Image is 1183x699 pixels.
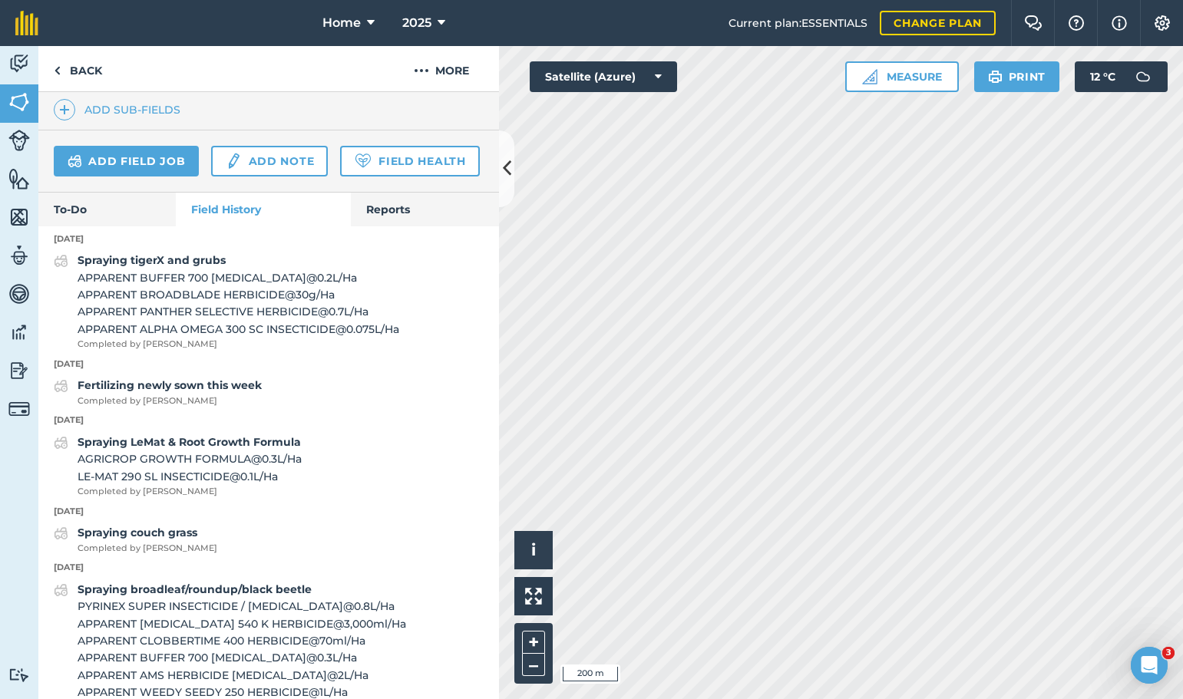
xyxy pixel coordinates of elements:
[54,524,217,555] a: Spraying couch grassCompleted by [PERSON_NAME]
[78,615,406,632] span: APPARENT [MEDICAL_DATA] 540 K HERBICIDE @ 3,000 ml / Ha
[414,61,429,80] img: svg+xml;base64,PHN2ZyB4bWxucz0iaHR0cDovL3d3dy53My5vcmcvMjAwMC9zdmciIHdpZHRoPSIyMCIgaGVpZ2h0PSIyNC...
[1128,61,1158,92] img: svg+xml;base64,PD94bWwgdmVyc2lvbj0iMS4wIiBlbmNvZGluZz0idXRmLTgiPz4KPCEtLSBHZW5lcmF0b3I6IEFkb2JlIE...
[54,434,302,499] a: Spraying LeMat & Root Growth FormulaAGRICROP GROWTH FORMULA@0.3L/HaLE-MAT 290 SL INSECTICIDE@0.1L...
[8,130,30,151] img: svg+xml;base64,PD94bWwgdmVyc2lvbj0iMS4wIiBlbmNvZGluZz0idXRmLTgiPz4KPCEtLSBHZW5lcmF0b3I6IEFkb2JlIE...
[1090,61,1115,92] span: 12 ° C
[974,61,1060,92] button: Print
[78,303,399,320] span: APPARENT PANTHER SELECTIVE HERBICIDE @ 0.7 L / Ha
[78,435,301,449] strong: Spraying LeMat & Root Growth Formula
[78,286,399,303] span: APPARENT BROADBLADE HERBICIDE @ 30 g / Ha
[78,338,399,351] span: Completed by [PERSON_NAME]
[522,631,545,654] button: +
[54,434,68,452] img: svg+xml;base64,PD94bWwgdmVyc2lvbj0iMS4wIiBlbmNvZGluZz0idXRmLTgiPz4KPCEtLSBHZW5lcmF0b3I6IEFkb2JlIE...
[78,321,399,338] span: APPARENT ALPHA OMEGA 300 SC INSECTICIDE @ 0.075 L / Ha
[78,582,312,596] strong: Spraying broadleaf/roundup/black beetle
[38,358,499,371] p: [DATE]
[8,398,30,420] img: svg+xml;base64,PD94bWwgdmVyc2lvbj0iMS4wIiBlbmNvZGluZz0idXRmLTgiPz4KPCEtLSBHZW5lcmF0b3I6IEFkb2JlIE...
[8,359,30,382] img: svg+xml;base64,PD94bWwgdmVyc2lvbj0iMS4wIiBlbmNvZGluZz0idXRmLTgiPz4KPCEtLSBHZW5lcmF0b3I6IEFkb2JlIE...
[54,252,399,351] a: Spraying tigerX and grubsAPPARENT BUFFER 700 [MEDICAL_DATA]@0.2L/HaAPPARENT BROADBLADE HERBICIDE@...
[78,450,302,467] span: AGRICROP GROWTH FORMULA @ 0.3 L / Ha
[54,252,68,270] img: svg+xml;base64,PD94bWwgdmVyc2lvbj0iMS4wIiBlbmNvZGluZz0idXRmLTgiPz4KPCEtLSBHZW5lcmF0b3I6IEFkb2JlIE...
[880,11,996,35] a: Change plan
[176,193,350,226] a: Field History
[1112,14,1127,32] img: svg+xml;base64,PHN2ZyB4bWxucz0iaHR0cDovL3d3dy53My5vcmcvMjAwMC9zdmciIHdpZHRoPSIxNyIgaGVpZ2h0PSIxNy...
[988,68,1003,86] img: svg+xml;base64,PHN2ZyB4bWxucz0iaHR0cDovL3d3dy53My5vcmcvMjAwMC9zdmciIHdpZHRoPSIxOSIgaGVpZ2h0PSIyNC...
[8,206,30,229] img: svg+xml;base64,PHN2ZyB4bWxucz0iaHR0cDovL3d3dy53My5vcmcvMjAwMC9zdmciIHdpZHRoPSI1NiIgaGVpZ2h0PSI2MC...
[1162,647,1175,659] span: 3
[78,269,399,286] span: APPARENT BUFFER 700 [MEDICAL_DATA] @ 0.2 L / Ha
[845,61,959,92] button: Measure
[525,588,542,605] img: Four arrows, one pointing top left, one top right, one bottom right and the last bottom left
[78,394,262,408] span: Completed by [PERSON_NAME]
[38,232,499,246] p: [DATE]
[514,531,553,569] button: i
[351,193,499,226] a: Reports
[530,61,677,92] button: Satellite (Azure)
[38,414,499,427] p: [DATE]
[59,101,70,119] img: svg+xml;base64,PHN2ZyB4bWxucz0iaHR0cDovL3d3dy53My5vcmcvMjAwMC9zdmciIHdpZHRoPSIxNCIgaGVpZ2h0PSIyNC...
[54,99,187,120] a: Add sub-fields
[8,167,30,190] img: svg+xml;base64,PHN2ZyB4bWxucz0iaHR0cDovL3d3dy53My5vcmcvMjAwMC9zdmciIHdpZHRoPSI1NiIgaGVpZ2h0PSI2MC...
[78,526,197,539] strong: Spraying couch grass
[8,668,30,682] img: svg+xml;base64,PD94bWwgdmVyc2lvbj0iMS4wIiBlbmNvZGluZz0idXRmLTgiPz4KPCEtLSBHZW5lcmF0b3I6IEFkb2JlIE...
[54,377,68,395] img: svg+xml;base64,PD94bWwgdmVyc2lvbj0iMS4wIiBlbmNvZGluZz0idXRmLTgiPz4KPCEtLSBHZW5lcmF0b3I6IEFkb2JlIE...
[8,244,30,267] img: svg+xml;base64,PD94bWwgdmVyc2lvbj0iMS4wIiBlbmNvZGluZz0idXRmLTgiPz4KPCEtLSBHZW5lcmF0b3I6IEFkb2JlIE...
[8,91,30,114] img: svg+xml;base64,PHN2ZyB4bWxucz0iaHR0cDovL3d3dy53My5vcmcvMjAwMC9zdmciIHdpZHRoPSI1NiIgaGVpZ2h0PSI2MC...
[1131,647,1168,684] iframe: Intercom live chat
[1067,15,1086,31] img: A question mark icon
[522,654,545,676] button: –
[15,11,38,35] img: fieldmargin Logo
[78,378,262,392] strong: Fertilizing newly sown this week
[531,540,536,559] span: i
[54,524,68,542] img: svg+xml;base64,PD94bWwgdmVyc2lvbj0iMS4wIiBlbmNvZGluZz0idXRmLTgiPz4KPCEtLSBHZW5lcmF0b3I6IEFkb2JlIE...
[78,598,406,615] span: PYRINEX SUPER INSECTICIDE / [MEDICAL_DATA] @ 0.8 L / Ha
[78,667,406,684] span: APPARENT AMS HERBICIDE [MEDICAL_DATA] @ 2 L / Ha
[38,193,176,226] a: To-Do
[8,282,30,305] img: svg+xml;base64,PD94bWwgdmVyc2lvbj0iMS4wIiBlbmNvZGluZz0idXRmLTgiPz4KPCEtLSBHZW5lcmF0b3I6IEFkb2JlIE...
[38,561,499,575] p: [DATE]
[38,46,117,91] a: Back
[862,69,877,84] img: Ruler icon
[54,377,262,407] a: Fertilizing newly sown this weekCompleted by [PERSON_NAME]
[38,505,499,519] p: [DATE]
[8,321,30,344] img: svg+xml;base64,PD94bWwgdmVyc2lvbj0iMS4wIiBlbmNvZGluZz0idXRmLTgiPz4KPCEtLSBHZW5lcmF0b3I6IEFkb2JlIE...
[1075,61,1168,92] button: 12 °C
[78,649,406,666] span: APPARENT BUFFER 700 [MEDICAL_DATA] @ 0.3 L / Ha
[78,253,226,267] strong: Spraying tigerX and grubs
[1024,15,1043,31] img: Two speech bubbles overlapping with the left bubble in the forefront
[322,14,361,32] span: Home
[225,152,242,170] img: svg+xml;base64,PD94bWwgdmVyc2lvbj0iMS4wIiBlbmNvZGluZz0idXRmLTgiPz4KPCEtLSBHZW5lcmF0b3I6IEFkb2JlIE...
[68,152,82,170] img: svg+xml;base64,PD94bWwgdmVyc2lvbj0iMS4wIiBlbmNvZGluZz0idXRmLTgiPz4KPCEtLSBHZW5lcmF0b3I6IEFkb2JlIE...
[54,581,68,599] img: svg+xml;base64,PD94bWwgdmVyc2lvbj0iMS4wIiBlbmNvZGluZz0idXRmLTgiPz4KPCEtLSBHZW5lcmF0b3I6IEFkb2JlIE...
[78,632,406,649] span: APPARENT CLOBBERTIME 400 HERBICIDE @ 70 ml / Ha
[211,146,328,176] a: Add note
[729,15,867,31] span: Current plan : ESSENTIALS
[54,146,199,176] a: Add field job
[8,52,30,75] img: svg+xml;base64,PD94bWwgdmVyc2lvbj0iMS4wIiBlbmNvZGluZz0idXRmLTgiPz4KPCEtLSBHZW5lcmF0b3I6IEFkb2JlIE...
[78,485,302,499] span: Completed by [PERSON_NAME]
[78,542,217,556] span: Completed by [PERSON_NAME]
[1153,15,1171,31] img: A cog icon
[384,46,499,91] button: More
[402,14,431,32] span: 2025
[78,468,302,485] span: LE-MAT 290 SL INSECTICIDE @ 0.1 L / Ha
[54,61,61,80] img: svg+xml;base64,PHN2ZyB4bWxucz0iaHR0cDovL3d3dy53My5vcmcvMjAwMC9zdmciIHdpZHRoPSI5IiBoZWlnaHQ9IjI0Ii...
[340,146,479,176] a: Field Health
